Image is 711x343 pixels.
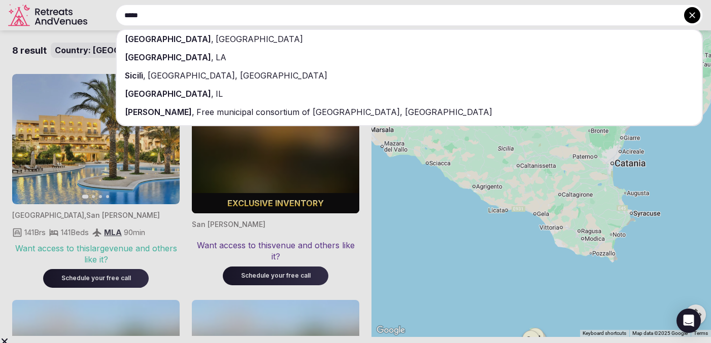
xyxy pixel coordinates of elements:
[125,107,192,117] span: [PERSON_NAME]
[125,34,211,44] span: [GEOGRAPHIC_DATA]
[214,89,223,99] span: IL
[125,52,211,62] span: [GEOGRAPHIC_DATA]
[214,34,303,44] span: [GEOGRAPHIC_DATA]
[125,89,211,99] span: [GEOGRAPHIC_DATA]
[117,85,702,103] div: ,
[676,309,701,333] div: Open Intercom Messenger
[194,107,492,117] span: Free municipal consortium of [GEOGRAPHIC_DATA], [GEOGRAPHIC_DATA]
[117,103,702,121] div: ,
[117,30,702,48] div: ,
[146,70,327,81] span: [GEOGRAPHIC_DATA], [GEOGRAPHIC_DATA]
[117,48,702,66] div: ,
[117,66,702,85] div: ,
[214,52,226,62] span: LA
[125,70,143,81] span: Sicilì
